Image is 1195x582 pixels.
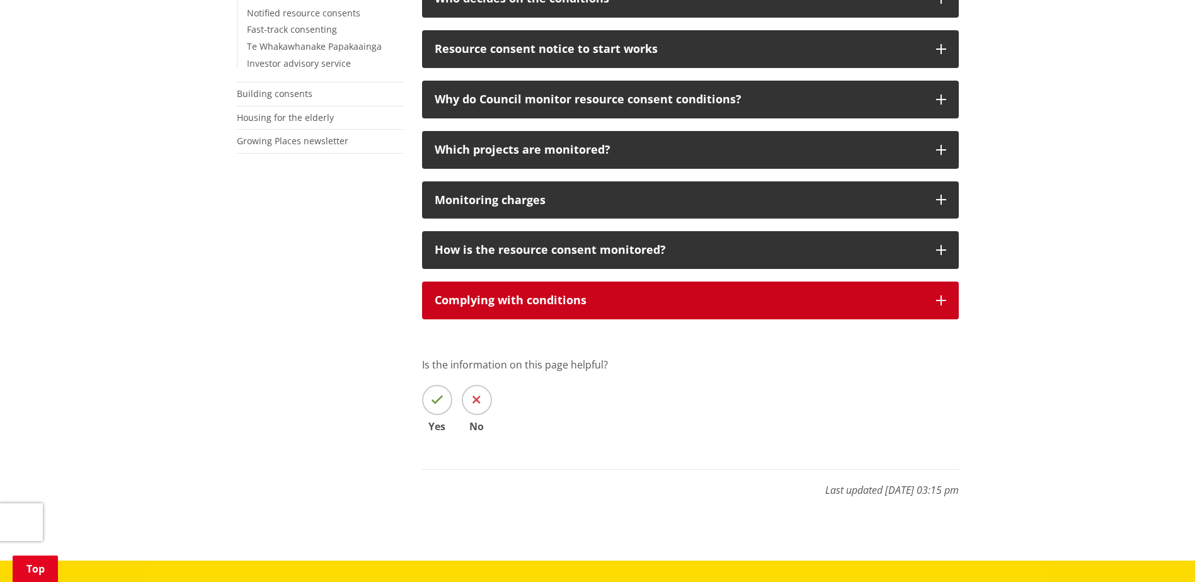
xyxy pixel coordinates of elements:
button: Resource consent notice to start works [422,30,959,68]
button: Complying with conditions [422,282,959,319]
a: Notified resource consents [247,7,360,19]
p: Last updated [DATE] 03:15 pm [422,469,959,498]
iframe: Messenger Launcher [1137,529,1182,574]
div: How is the resource consent monitored? [435,244,923,256]
a: Fast-track consenting [247,23,337,35]
div: Monitoring charges [435,194,923,207]
div: Resource consent notice to start works [435,43,923,55]
button: Monitoring charges [422,181,959,219]
a: Growing Places newsletter [237,135,348,147]
a: Building consents [237,88,312,100]
a: Top [13,556,58,582]
button: Which projects are monitored? [422,131,959,169]
div: Why do Council monitor resource consent conditions? [435,93,923,106]
a: Investor advisory service [247,57,351,69]
p: Is the information on this page helpful? [422,357,959,372]
button: Why do Council monitor resource consent conditions? [422,81,959,118]
span: No [462,421,492,431]
a: Housing for the elderly [237,111,334,123]
button: How is the resource consent monitored? [422,231,959,269]
div: Complying with conditions [435,294,923,307]
a: Te Whakawhanake Papakaainga [247,40,382,52]
div: Which projects are monitored? [435,144,923,156]
span: Yes [422,421,452,431]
